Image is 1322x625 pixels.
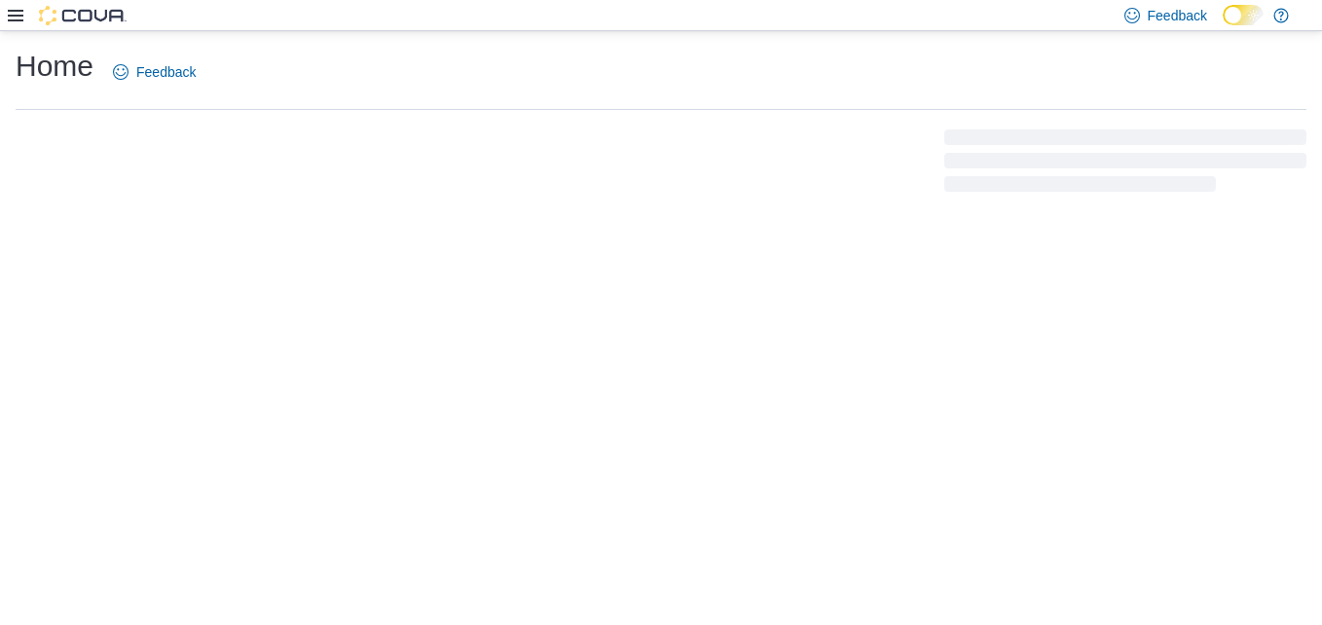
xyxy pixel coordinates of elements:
input: Dark Mode [1223,5,1264,25]
a: Feedback [105,53,203,92]
span: Feedback [136,62,196,82]
h1: Home [16,47,93,86]
span: Feedback [1148,6,1207,25]
span: Loading [944,133,1306,196]
img: Cova [39,6,127,25]
span: Dark Mode [1223,25,1224,26]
